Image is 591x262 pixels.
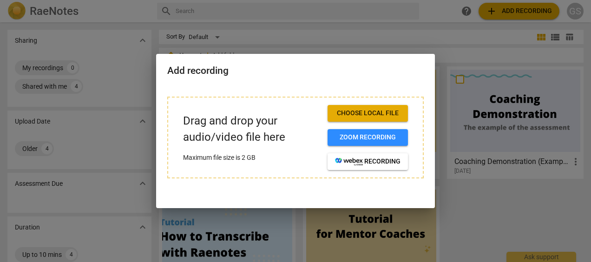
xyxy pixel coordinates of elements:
button: Choose local file [328,105,408,122]
h2: Add recording [167,65,424,77]
span: recording [335,157,401,166]
button: recording [328,153,408,170]
button: Zoom recording [328,129,408,146]
span: Zoom recording [335,133,401,142]
p: Maximum file size is 2 GB [183,153,320,163]
p: Drag and drop your audio/video file here [183,113,320,145]
span: Choose local file [335,109,401,118]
